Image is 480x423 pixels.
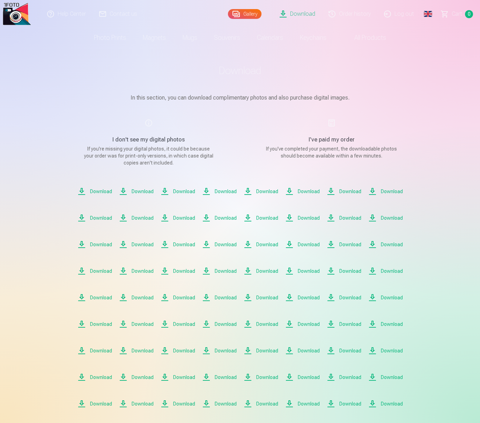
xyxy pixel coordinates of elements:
[244,210,278,222] a: Download
[161,320,195,328] span: Download
[77,289,112,302] a: Download
[368,289,403,302] a: Download
[244,395,278,408] a: Download
[244,347,278,355] span: Download
[161,240,195,249] span: Download
[202,316,237,328] a: Download
[77,263,112,275] a: Download
[161,187,195,196] span: Download
[161,214,195,222] span: Download
[119,347,154,355] span: Download
[77,373,112,381] span: Download
[327,214,361,222] span: Download
[3,3,31,25] img: /zh3
[119,214,154,222] span: Download
[327,373,361,381] span: Download
[368,373,403,381] span: Download
[77,395,112,408] a: Download
[77,342,112,355] a: Download
[161,267,195,275] span: Download
[202,183,237,196] a: Download
[285,293,320,302] span: Download
[452,10,462,18] span: Сart
[244,240,278,249] span: Download
[249,28,291,48] a: Calendars
[66,94,415,102] p: In this section, you can download complimentary photos and also purchase digital images.
[77,320,112,328] span: Download
[368,316,403,328] a: Download
[161,183,195,196] a: Download
[119,267,154,275] span: Download
[82,145,215,166] p: If you're missing your digital photos, it could be because your order was for print-only versions...
[206,28,249,48] a: Souvenirs
[161,369,195,381] a: Download
[161,342,195,355] a: Download
[327,263,361,275] a: Download
[161,293,195,302] span: Download
[285,187,320,196] span: Download
[285,183,320,196] a: Download
[119,240,154,249] span: Download
[285,320,320,328] span: Download
[202,236,237,249] a: Download
[244,400,278,408] span: Download
[285,267,320,275] span: Download
[368,395,403,408] a: Download
[335,28,394,48] a: All products
[202,289,237,302] a: Download
[285,240,320,249] span: Download
[119,236,154,249] a: Download
[368,320,403,328] span: Download
[161,289,195,302] a: Download
[327,342,361,355] a: Download
[244,373,278,381] span: Download
[465,10,473,18] span: 0
[77,400,112,408] span: Download
[202,187,237,196] span: Download
[161,210,195,222] a: Download
[285,373,320,381] span: Download
[77,316,112,328] a: Download
[202,400,237,408] span: Download
[368,342,403,355] a: Download
[161,236,195,249] a: Download
[368,183,403,196] a: Download
[285,400,320,408] span: Download
[244,293,278,302] span: Download
[285,316,320,328] a: Download
[77,210,112,222] a: Download
[285,263,320,275] a: Download
[368,400,403,408] span: Download
[327,316,361,328] a: Download
[66,64,415,77] h1: Download
[202,395,237,408] a: Download
[202,210,237,222] a: Download
[228,9,261,19] a: Gallery
[161,373,195,381] span: Download
[77,347,112,355] span: Download
[285,342,320,355] a: Download
[174,28,206,48] a: Mugs
[202,214,237,222] span: Download
[244,342,278,355] a: Download
[327,210,361,222] a: Download
[77,240,112,249] span: Download
[285,347,320,355] span: Download
[327,289,361,302] a: Download
[368,267,403,275] span: Download
[86,28,134,48] a: Photo prints
[119,289,154,302] a: Download
[244,187,278,196] span: Download
[285,395,320,408] a: Download
[327,369,361,381] a: Download
[327,236,361,249] a: Download
[134,28,174,48] a: Magnets
[327,187,361,196] span: Download
[77,214,112,222] span: Download
[244,183,278,196] a: Download
[285,214,320,222] span: Download
[265,136,398,144] h5: I’ve paid my order
[119,395,154,408] a: Download
[77,293,112,302] span: Download
[119,263,154,275] a: Download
